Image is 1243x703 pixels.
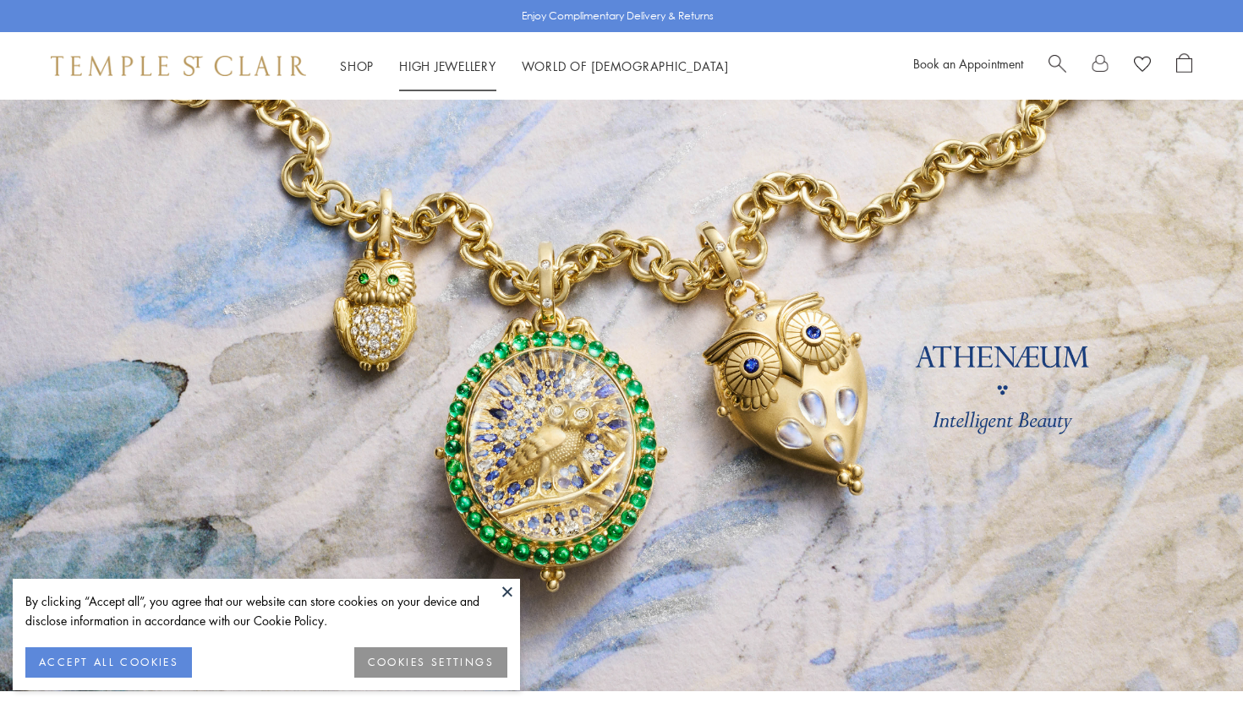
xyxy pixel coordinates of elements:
a: World of [DEMOGRAPHIC_DATA]World of [DEMOGRAPHIC_DATA] [522,57,729,74]
img: Temple St. Clair [51,56,306,76]
a: Book an Appointment [913,55,1023,72]
div: By clicking “Accept all”, you agree that our website can store cookies on your device and disclos... [25,591,507,630]
a: ShopShop [340,57,374,74]
iframe: Gorgias live chat messenger [1158,624,1226,686]
a: Open Shopping Bag [1176,53,1192,79]
button: COOKIES SETTINGS [354,647,507,678]
p: Enjoy Complimentary Delivery & Returns [522,8,714,25]
a: High JewelleryHigh Jewellery [399,57,496,74]
a: Search [1049,53,1066,79]
nav: Main navigation [340,56,729,77]
a: View Wishlist [1134,53,1151,79]
button: ACCEPT ALL COOKIES [25,647,192,678]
